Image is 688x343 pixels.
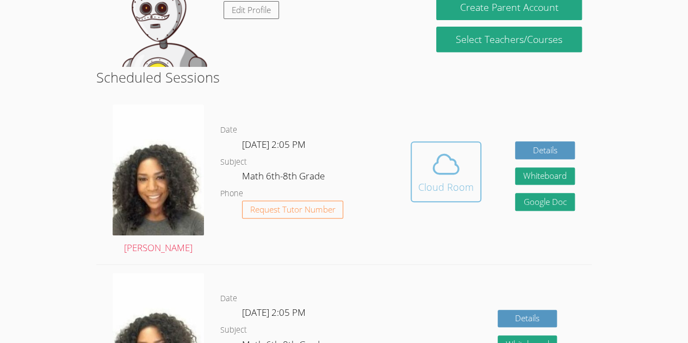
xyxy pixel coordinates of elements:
img: avatar.png [113,104,204,235]
dt: Subject [220,155,247,169]
span: [DATE] 2:05 PM [242,138,306,151]
span: Request Tutor Number [250,205,336,214]
dd: Math 6th-8th Grade [242,169,327,187]
button: Whiteboard [515,167,575,185]
a: Details [515,141,575,159]
dt: Phone [220,187,243,201]
dt: Date [220,292,237,305]
a: Details [498,310,557,328]
button: Cloud Room [411,141,481,202]
a: [PERSON_NAME] [113,104,204,256]
div: Cloud Room [418,179,474,195]
dt: Subject [220,323,247,337]
a: Select Teachers/Courses [436,27,581,52]
a: Edit Profile [224,1,279,19]
button: Request Tutor Number [242,201,344,219]
h2: Scheduled Sessions [96,67,592,88]
a: Google Doc [515,193,575,211]
dt: Date [220,123,237,137]
span: [DATE] 2:05 PM [242,306,306,319]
